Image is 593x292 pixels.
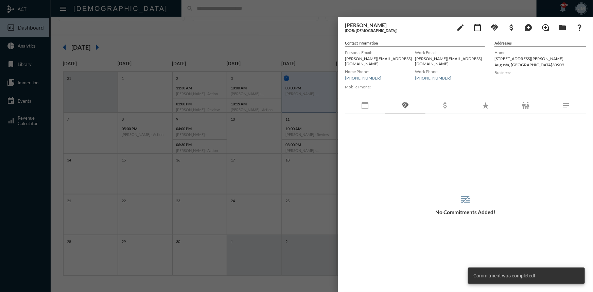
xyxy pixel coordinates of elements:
[556,20,569,34] button: Archives
[490,23,499,32] mat-icon: handshake
[539,20,552,34] button: Add Introduction
[345,209,586,215] h5: No Commitments Added!
[345,69,415,74] label: Home Phone:
[494,62,586,67] p: Augusta , [GEOGRAPHIC_DATA] 30909
[473,23,482,32] mat-icon: calendar_today
[524,23,533,32] mat-icon: maps_ugc
[456,23,465,32] mat-icon: edit
[488,20,501,34] button: Add Commitment
[494,50,586,55] label: Home:
[345,22,450,28] h3: [PERSON_NAME]
[361,101,369,109] mat-icon: calendar_today
[471,20,484,34] button: Add meeting
[345,50,415,55] label: Personal Email:
[415,56,485,66] p: [PERSON_NAME][EMAIL_ADDRESS][DOMAIN_NAME]
[415,75,451,81] a: [PHONE_NUMBER]
[454,20,467,34] button: edit person
[541,23,550,32] mat-icon: loupe
[562,101,570,109] mat-icon: notes
[473,272,535,279] span: Commitment was completed!
[575,23,583,32] mat-icon: question_mark
[507,23,516,32] mat-icon: attach_money
[522,101,530,109] mat-icon: family_restroom
[482,101,490,109] mat-icon: star_rate
[441,101,450,109] mat-icon: attach_money
[494,41,586,47] h5: Addresses
[345,84,415,89] label: Mobile Phone:
[345,28,450,33] h5: (DOB: [DEMOGRAPHIC_DATA])
[494,56,586,61] p: [STREET_ADDRESS][PERSON_NAME]
[401,101,409,109] mat-icon: handshake
[505,20,518,34] button: Add Business
[522,20,535,34] button: Add Mention
[460,194,471,205] mat-icon: reorder
[345,41,485,47] h5: Contact Information
[345,56,415,66] p: [PERSON_NAME][EMAIL_ADDRESS][DOMAIN_NAME]
[415,50,485,55] label: Work Email:
[415,69,485,74] label: Work Phone:
[494,70,586,75] label: Business:
[558,23,566,32] mat-icon: folder
[573,20,586,34] button: What If?
[345,75,381,81] a: [PHONE_NUMBER]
